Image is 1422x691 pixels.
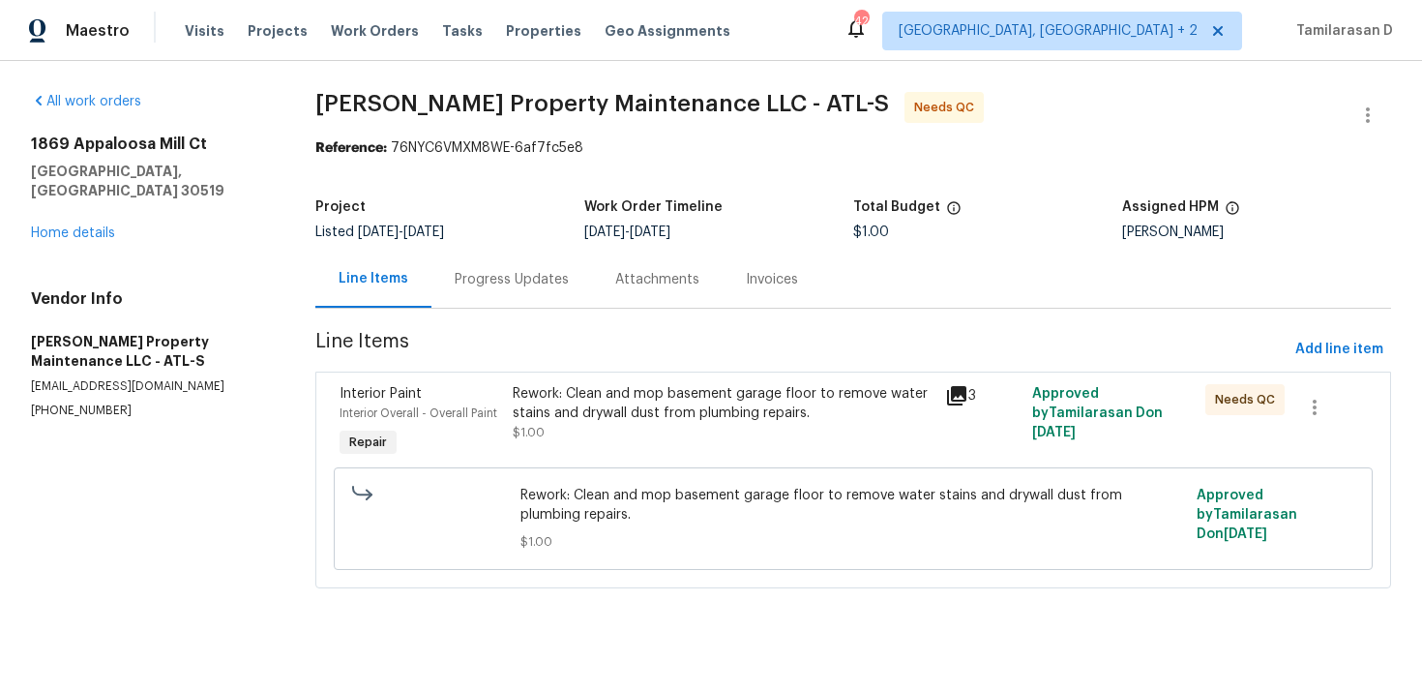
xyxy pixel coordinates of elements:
span: Needs QC [1215,390,1283,409]
h5: [PERSON_NAME] Property Maintenance LLC - ATL-S [31,332,269,371]
div: 76NYC6VMXM8WE-6af7fc5e8 [315,138,1391,158]
span: Needs QC [914,98,982,117]
b: Reference: [315,141,387,155]
div: Invoices [746,270,798,289]
span: Work Orders [331,21,419,41]
span: Interior Overall - Overall Paint [340,407,497,419]
h5: [GEOGRAPHIC_DATA], [GEOGRAPHIC_DATA] 30519 [31,162,269,200]
h5: Assigned HPM [1122,200,1219,214]
span: Maestro [66,21,130,41]
span: [GEOGRAPHIC_DATA], [GEOGRAPHIC_DATA] + 2 [899,21,1198,41]
span: Add line item [1295,338,1383,362]
span: - [358,225,444,239]
span: [PERSON_NAME] Property Maintenance LLC - ATL-S [315,92,889,115]
span: Tasks [442,24,483,38]
span: $1.00 [853,225,889,239]
span: Tamilarasan D [1289,21,1393,41]
button: Add line item [1288,332,1391,368]
span: Geo Assignments [605,21,730,41]
div: Line Items [339,269,408,288]
span: Rework: Clean and mop basement garage floor to remove water stains and drywall dust from plumbing... [520,486,1185,525]
span: [DATE] [1032,426,1076,439]
span: The total cost of line items that have been proposed by Opendoor. This sum includes line items th... [946,200,962,225]
span: Interior Paint [340,387,422,401]
span: Properties [506,21,581,41]
span: Visits [185,21,224,41]
span: [DATE] [584,225,625,239]
span: Projects [248,21,308,41]
p: [PHONE_NUMBER] [31,403,269,419]
div: 42 [854,12,868,31]
span: Listed [315,225,444,239]
div: 3 [945,384,1021,407]
span: [DATE] [358,225,399,239]
div: [PERSON_NAME] [1122,225,1391,239]
span: [DATE] [1224,527,1267,541]
a: All work orders [31,95,141,108]
h5: Project [315,200,366,214]
a: Home details [31,226,115,240]
h2: 1869 Appaloosa Mill Ct [31,135,269,154]
p: [EMAIL_ADDRESS][DOMAIN_NAME] [31,378,269,395]
h5: Work Order Timeline [584,200,723,214]
span: [DATE] [630,225,670,239]
div: Rework: Clean and mop basement garage floor to remove water stains and drywall dust from plumbing... [513,384,934,423]
span: Repair [341,433,395,452]
span: [DATE] [403,225,444,239]
div: Progress Updates [455,270,569,289]
span: $1.00 [520,532,1185,552]
span: - [584,225,670,239]
h4: Vendor Info [31,289,269,309]
div: Attachments [615,270,699,289]
h5: Total Budget [853,200,940,214]
span: Line Items [315,332,1288,368]
span: The hpm assigned to this work order. [1225,200,1240,225]
span: Approved by Tamilarasan D on [1032,387,1163,439]
span: $1.00 [513,427,545,438]
span: Approved by Tamilarasan D on [1197,489,1297,541]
